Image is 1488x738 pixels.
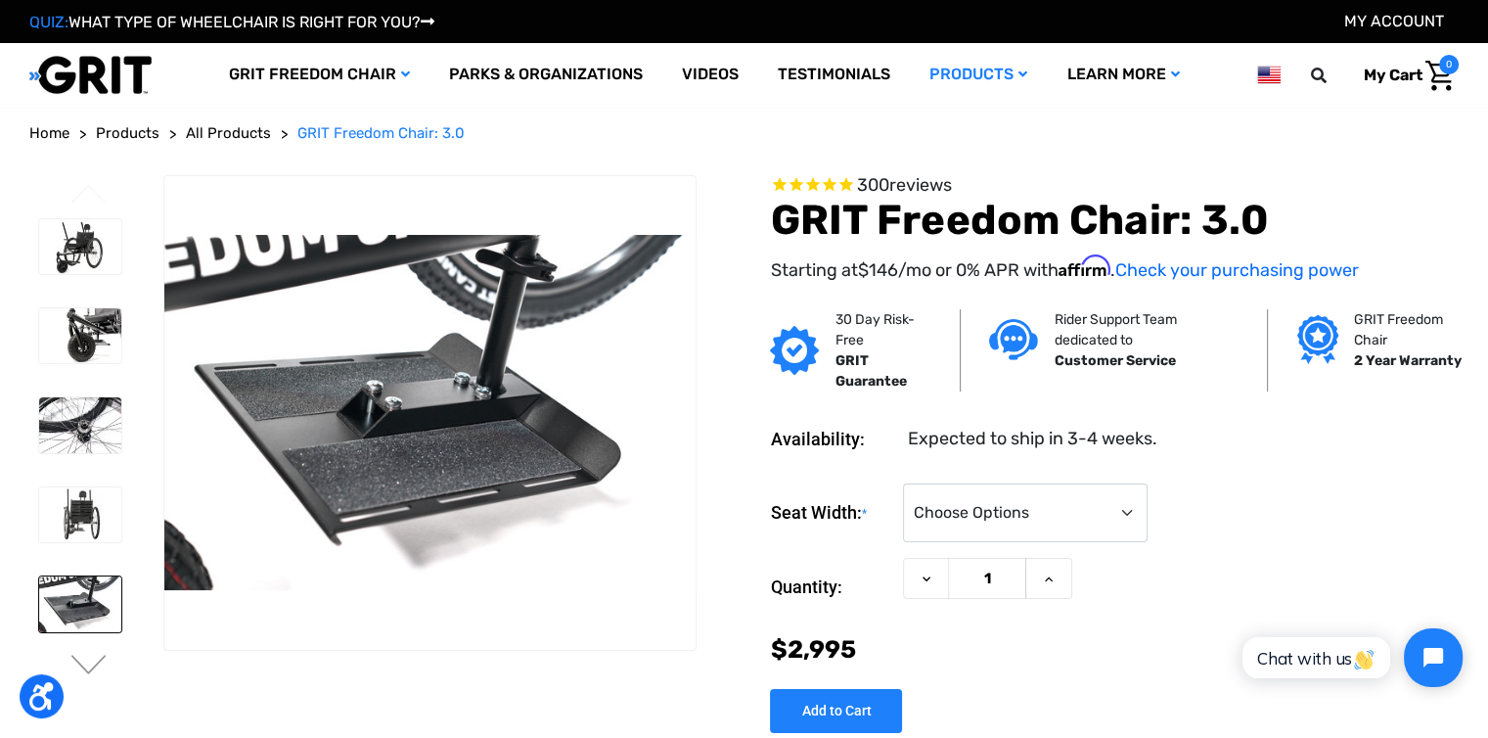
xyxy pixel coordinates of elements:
img: GRIT Freedom Chair: 3.0 [39,487,121,542]
a: QUIZ:WHAT TYPE OF WHEELCHAIR IS RIGHT FOR YOU? [29,13,434,31]
h1: GRIT Freedom Chair: 3.0 [770,196,1459,245]
a: Account [1344,12,1444,30]
p: 30 Day Risk-Free [834,309,929,350]
span: $2,995 [770,635,855,664]
img: GRIT Guarantee [770,326,819,375]
a: Parks & Organizations [429,43,662,107]
a: Learn More [1047,43,1198,107]
a: Videos [662,43,758,107]
span: Products [96,124,159,142]
strong: 2 Year Warranty [1354,352,1462,369]
dt: Availability: [770,426,893,452]
span: Affirm [1058,255,1109,277]
span: My Cart [1364,66,1422,84]
input: Search [1320,55,1349,96]
p: GRIT Freedom Chair [1354,309,1465,350]
img: GRIT All-Terrain Wheelchair and Mobility Equipment [29,55,152,95]
span: $146 [857,259,897,281]
a: Cart with 0 items [1349,55,1459,96]
nav: Breadcrumb [29,122,1459,145]
img: GRIT Freedom Chair: 3.0 [164,235,697,590]
a: Check your purchasing power - Learn more about Affirm Financing (opens in modal) [1114,259,1358,281]
button: Go to slide 2 of 3 [68,655,110,678]
span: Home [29,124,69,142]
input: Add to Cart [770,689,902,733]
label: Quantity: [770,558,893,617]
label: Seat Width: [770,484,893,543]
dd: Expected to ship in 3-4 weeks. [907,426,1156,452]
a: GRIT Freedom Chair [209,43,429,107]
p: Starting at /mo or 0% APR with . [770,255,1459,284]
button: Go to slide 3 of 3 [68,184,110,208]
span: 0 [1439,55,1459,74]
img: GRIT Freedom Chair: 3.0 [39,577,121,631]
img: GRIT Freedom Chair: 3.0 [39,397,121,452]
a: Testimonials [758,43,910,107]
strong: Customer Service [1054,352,1175,369]
a: Products [910,43,1047,107]
span: QUIZ: [29,13,68,31]
img: Grit freedom [1297,315,1337,364]
a: Products [96,122,159,145]
a: GRIT Freedom Chair: 3.0 [297,122,465,145]
a: All Products [186,122,271,145]
a: Home [29,122,69,145]
img: us.png [1257,63,1281,87]
span: reviews [888,174,951,196]
img: GRIT Freedom Chair: 3.0 [39,308,121,363]
img: Customer service [989,319,1038,359]
img: Cart [1425,61,1454,91]
span: All Products [186,124,271,142]
img: GRIT Freedom Chair: 3.0 [39,219,121,274]
strong: GRIT Guarantee [834,352,906,390]
span: GRIT Freedom Chair: 3.0 [297,124,465,142]
p: Rider Support Team dedicated to [1054,309,1238,350]
iframe: Tidio Chat [1221,612,1479,704]
span: 300 reviews [856,174,951,196]
span: Rated 4.6 out of 5 stars 300 reviews [770,175,1459,197]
